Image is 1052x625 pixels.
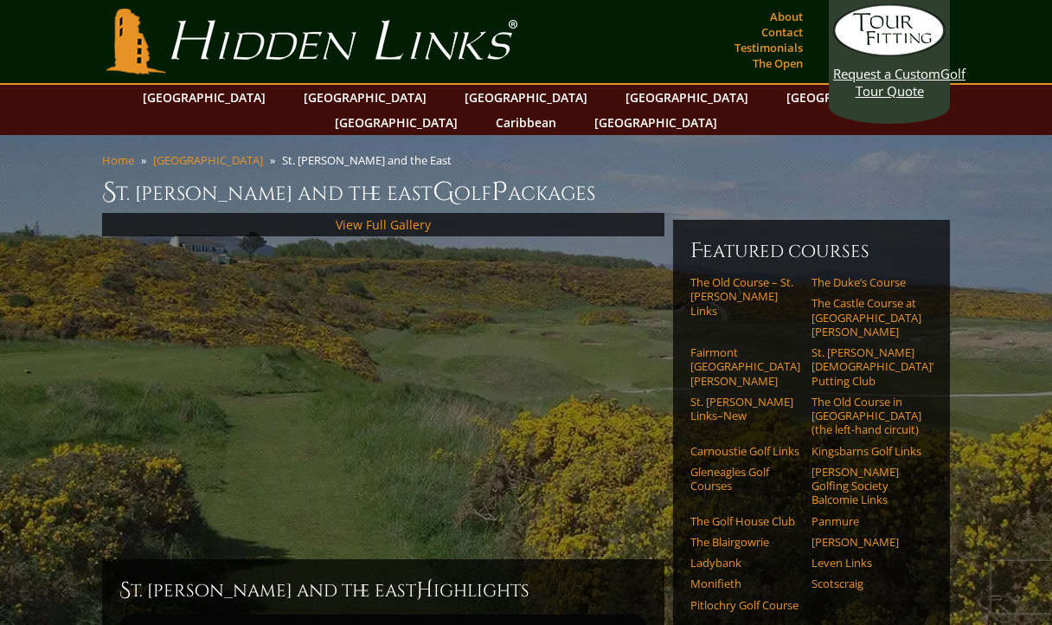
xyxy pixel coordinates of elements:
a: Request a CustomGolf Tour Quote [833,4,946,100]
a: The Golf House Club [690,514,800,528]
a: Caribbean [487,110,565,135]
a: St. [PERSON_NAME] [DEMOGRAPHIC_DATA]’ Putting Club [811,345,921,388]
a: Gleneagles Golf Courses [690,465,800,493]
a: [GEOGRAPHIC_DATA] [153,152,263,168]
a: Monifieth [690,577,800,590]
a: Carnoustie Golf Links [690,444,800,458]
a: Pitlochry Golf Course [690,598,800,612]
a: [PERSON_NAME] [811,535,921,549]
span: H [416,577,433,604]
a: The Duke’s Course [811,275,921,289]
a: [PERSON_NAME] Golfing Society Balcomie Links [811,465,921,507]
span: Request a Custom [833,65,940,82]
span: G [433,175,454,209]
a: Scotscraig [811,577,921,590]
a: The Old Course – St. [PERSON_NAME] Links [690,275,800,318]
a: [GEOGRAPHIC_DATA] [617,85,757,110]
a: [GEOGRAPHIC_DATA] [586,110,726,135]
a: The Open [748,51,807,75]
a: View Full Gallery [336,216,431,233]
a: About [766,4,807,29]
a: [GEOGRAPHIC_DATA] [456,85,596,110]
a: St. [PERSON_NAME] Links–New [690,395,800,423]
a: Ladybank [690,556,800,570]
h6: Featured Courses [690,237,933,265]
h1: St. [PERSON_NAME] and the East olf ackages [102,175,950,209]
a: Contact [757,20,807,44]
a: Home [102,152,134,168]
a: The Old Course in [GEOGRAPHIC_DATA] (the left-hand circuit) [811,395,921,437]
span: P [491,175,508,209]
a: Testimonials [730,35,807,60]
a: Panmure [811,514,921,528]
a: [GEOGRAPHIC_DATA] [326,110,466,135]
a: The Blairgowrie [690,535,800,549]
a: Kingsbarns Golf Links [811,444,921,458]
a: Fairmont [GEOGRAPHIC_DATA][PERSON_NAME] [690,345,800,388]
a: Leven Links [811,556,921,570]
li: St. [PERSON_NAME] and the East [282,152,459,168]
h2: St. [PERSON_NAME] and the East ighlights [119,577,647,604]
a: The Castle Course at [GEOGRAPHIC_DATA][PERSON_NAME] [811,296,921,338]
a: [GEOGRAPHIC_DATA] [778,85,918,110]
a: [GEOGRAPHIC_DATA] [134,85,274,110]
a: [GEOGRAPHIC_DATA] [295,85,435,110]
